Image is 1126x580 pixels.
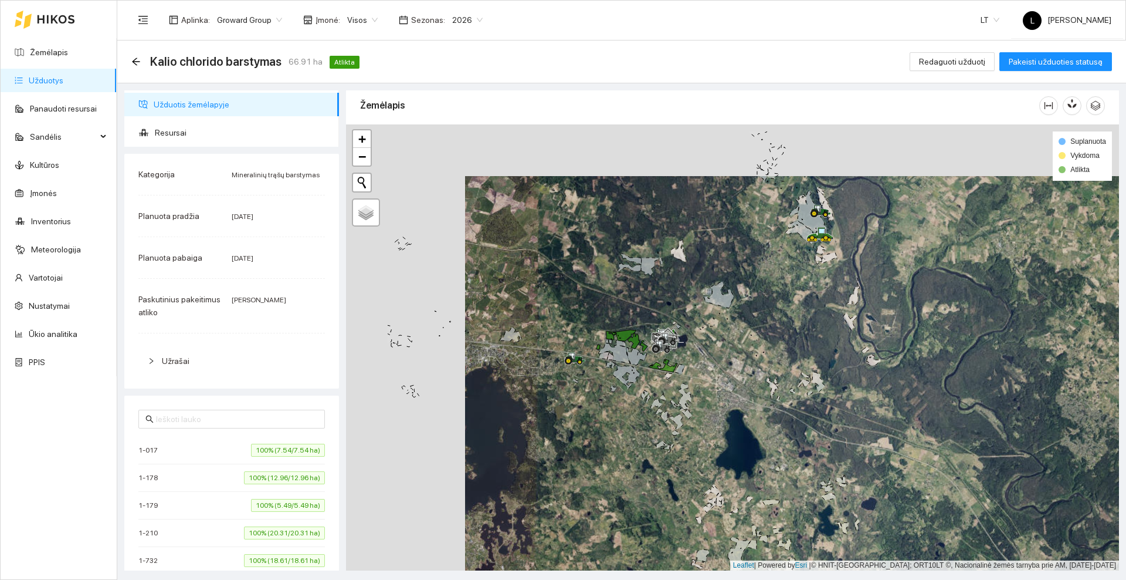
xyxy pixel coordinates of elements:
div: Užrašai [138,348,325,375]
a: Esri [795,561,808,569]
span: Sezonas : [411,14,445,26]
span: − [358,149,366,164]
span: Įmonė : [316,14,340,26]
span: 1-210 [138,527,164,539]
a: Inventorius [31,217,71,226]
button: Pakeisti užduoties statusą [999,52,1112,71]
span: Užrašai [162,356,189,366]
div: Atgal [131,57,141,67]
button: menu-fold [131,8,155,32]
a: PPIS [29,358,45,367]
span: 1-178 [138,472,164,484]
span: Kategorija [138,170,175,179]
span: Atlikta [330,56,359,69]
span: 100% (20.31/20.31 ha) [244,527,325,539]
span: 100% (7.54/7.54 ha) [251,444,325,457]
span: Visos [347,11,378,29]
span: 100% (5.49/5.49 ha) [251,499,325,512]
span: column-width [1040,101,1057,110]
button: Redaguoti užduotį [910,52,995,71]
a: Užduotys [29,76,63,85]
a: Meteorologija [31,245,81,254]
span: Aplinka : [181,14,210,26]
a: Redaguoti užduotį [910,57,995,66]
span: Planuota pradžia [138,211,199,221]
span: search [145,415,154,423]
span: Mineralinių trąšų barstymas [232,171,320,179]
span: Kalio chlorido barstymas [150,52,281,71]
span: Atlikta [1070,166,1090,174]
span: 1-179 [138,500,164,511]
span: + [358,131,366,146]
a: Zoom in [353,130,371,148]
a: Kultūros [30,160,59,170]
span: Vykdoma [1070,151,1100,160]
span: 1-017 [138,444,164,456]
a: Žemėlapis [30,48,68,57]
a: Panaudoti resursai [30,104,97,113]
span: | [809,561,811,569]
span: 100% (18.61/18.61 ha) [244,554,325,567]
span: right [148,358,155,365]
span: Groward Group [217,11,282,29]
span: [DATE] [232,213,253,221]
span: Resursai [155,121,330,144]
span: calendar [399,15,408,25]
span: Suplanuota [1070,137,1106,146]
span: Sandėlis [30,125,97,149]
span: 66.91 ha [289,55,323,68]
div: Žemėlapis [360,89,1039,122]
a: Layers [353,200,379,225]
a: Vartotojai [29,273,63,282]
a: Leaflet [733,561,754,569]
span: L [1030,11,1035,30]
span: menu-fold [138,15,148,25]
span: Redaguoti užduotį [919,55,985,68]
span: Pakeisti užduoties statusą [1009,55,1103,68]
a: Ūkio analitika [29,329,77,339]
a: Įmonės [30,188,57,198]
a: Zoom out [353,148,371,166]
span: shop [303,15,313,25]
span: Planuota pabaiga [138,253,202,262]
span: 2026 [452,11,483,29]
button: Initiate a new search [353,174,371,191]
span: LT [981,11,999,29]
input: Ieškoti lauko [156,413,318,426]
span: arrow-left [131,57,141,66]
a: Nustatymai [29,301,70,311]
span: [PERSON_NAME] [1023,15,1111,25]
span: Užduotis žemėlapyje [154,93,330,116]
span: Paskutinius pakeitimus atliko [138,295,221,317]
span: layout [169,15,178,25]
span: [DATE] [232,254,253,262]
span: [PERSON_NAME] [232,296,286,304]
span: 1-732 [138,555,164,566]
span: 100% (12.96/12.96 ha) [244,471,325,484]
div: | Powered by © HNIT-[GEOGRAPHIC_DATA]; ORT10LT ©, Nacionalinė žemės tarnyba prie AM, [DATE]-[DATE] [730,561,1119,571]
button: column-width [1039,96,1058,115]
